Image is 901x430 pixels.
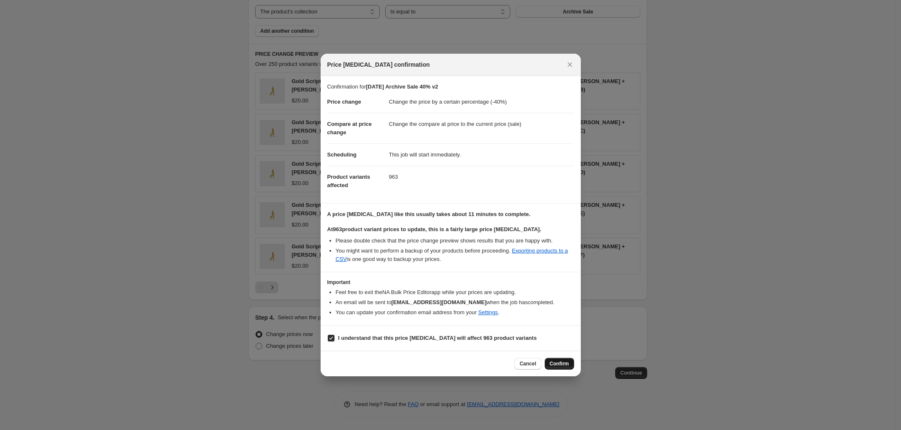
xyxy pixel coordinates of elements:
span: Product variants affected [327,174,371,188]
li: Please double check that the price change preview shows results that you are happy with. [336,237,574,245]
h3: Important [327,279,574,286]
dd: Change the price by a certain percentage (-40%) [389,91,574,113]
b: I understand that this price [MEDICAL_DATA] will affect 963 product variants [338,335,537,341]
span: Scheduling [327,151,357,158]
span: Confirm [550,360,569,367]
dd: Change the compare at price to the current price (sale) [389,113,574,135]
dd: This job will start immediately. [389,143,574,166]
span: Price change [327,99,361,105]
span: Price [MEDICAL_DATA] confirmation [327,60,430,69]
a: Exporting products to a CSV [336,248,568,262]
b: [EMAIL_ADDRESS][DOMAIN_NAME] [391,299,486,305]
p: Confirmation for [327,83,574,91]
span: Compare at price change [327,121,372,136]
button: Close [564,59,576,70]
li: You might want to perform a backup of your products before proceeding. is one good way to backup ... [336,247,574,263]
button: Confirm [545,358,574,370]
a: Settings [478,309,498,315]
button: Cancel [514,358,541,370]
li: Feel free to exit the NA Bulk Price Editor app while your prices are updating. [336,288,574,297]
b: At 963 product variant prices to update, this is a fairly large price [MEDICAL_DATA]. [327,226,541,232]
span: Cancel [520,360,536,367]
b: A price [MEDICAL_DATA] like this usually takes about 11 minutes to complete. [327,211,530,217]
b: [DATE] Archive Sale 40% v2 [366,83,438,90]
dd: 963 [389,166,574,188]
li: An email will be sent to when the job has completed . [336,298,574,307]
li: You can update your confirmation email address from your . [336,308,574,317]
